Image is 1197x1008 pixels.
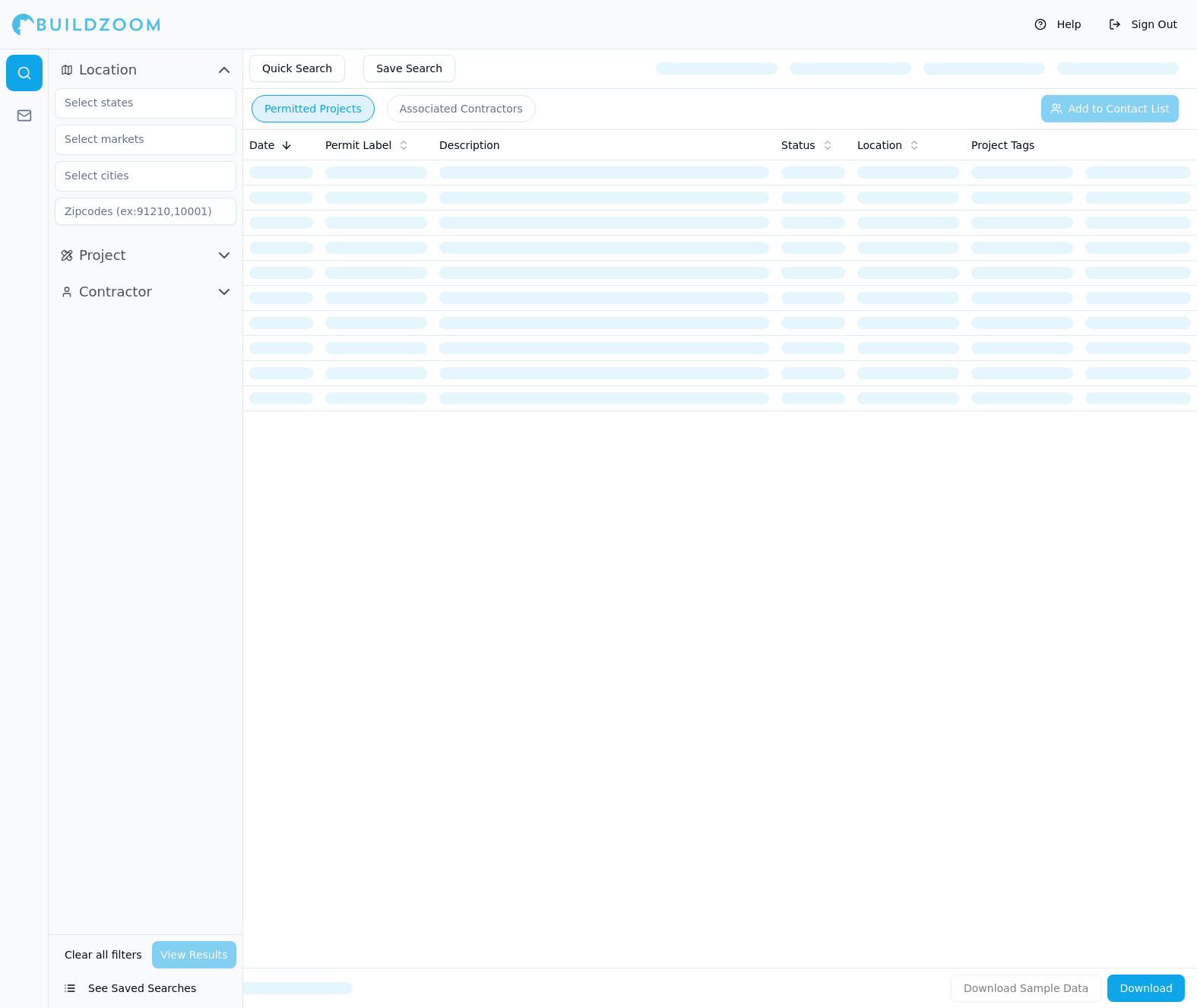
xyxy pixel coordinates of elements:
span: Date [249,138,274,153]
button: Quick Search [249,55,345,82]
button: See Saved Searches [55,975,236,1002]
span: Location [79,59,137,81]
button: Location [55,58,236,82]
button: Project [55,243,236,268]
button: Permitted Projects [252,95,375,122]
span: Status [781,138,815,153]
span: Project [79,245,126,266]
button: Associated Contractors [387,95,536,122]
button: Save Search [363,55,455,82]
input: Select cities [55,162,217,189]
button: Contractor [55,280,236,304]
input: Select markets [55,125,217,153]
span: Description [439,138,500,153]
input: Zipcodes (ex:91210,10001) [55,198,236,225]
span: Permit Label [325,138,391,153]
button: Download [1107,975,1185,1002]
input: Select states [55,89,217,116]
span: Contractor [79,281,152,303]
span: Project Tags [971,138,1034,153]
button: Sign Out [1101,12,1185,36]
span: Location [857,138,902,153]
button: Help [1027,12,1089,36]
button: Clear all filters [61,941,146,968]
